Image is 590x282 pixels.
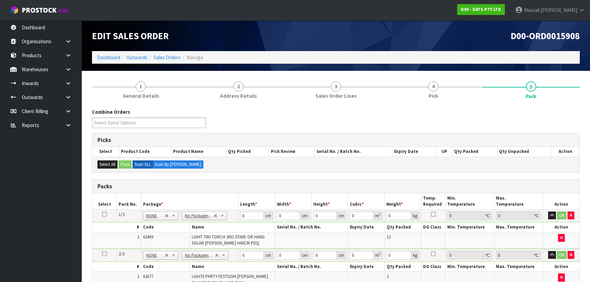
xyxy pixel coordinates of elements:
[275,262,348,272] th: Serial No. / Batch No.
[385,222,421,232] th: Qty Packed
[126,54,147,61] a: Outwards
[392,147,437,156] th: Expiry Date
[117,193,141,209] th: Pack No.
[532,211,541,220] div: ℃
[275,193,311,209] th: Width
[141,193,238,209] th: Package
[552,147,579,156] th: Action
[92,193,117,209] th: Select
[92,262,141,272] th: #
[119,160,131,169] button: Pack
[494,193,543,209] th: Max. Temperature
[233,81,244,92] span: 2
[379,252,381,256] sup: 3
[22,6,57,15] span: ProStock
[264,251,273,260] div: cm
[461,6,501,12] strong: D00 - DATS PTY LTD
[421,262,446,272] th: DG Class
[190,222,275,232] th: Name
[483,211,492,220] div: ℃
[185,251,215,260] span: No Packaging Cartons
[543,222,579,232] th: Action
[187,54,203,61] span: Manage
[387,234,391,240] span: 12
[348,262,385,272] th: Expiry Date
[541,7,577,13] span: [PERSON_NAME]
[97,183,574,190] h3: Packs
[411,251,419,260] div: kg
[92,30,169,42] span: Edit Sales Order
[428,81,438,92] span: 4
[437,147,452,156] th: UP
[137,234,139,240] span: 1
[446,193,494,209] th: Min. Temperature
[348,222,385,232] th: Expiry Date
[385,262,421,272] th: Qty Packed
[337,251,346,260] div: cm
[119,147,171,156] th: Product Code
[311,193,348,209] th: Height
[264,211,273,220] div: cm
[136,81,146,92] span: 1
[154,54,181,61] a: Sales Orders
[457,4,505,15] a: D00 - DATS PTY LTD
[483,251,492,260] div: ℃
[337,211,346,220] div: cm
[92,147,119,156] th: Select
[269,147,315,156] th: Pick Review
[97,54,120,61] a: Dashboard
[511,30,580,42] span: D00-ORD0015908
[373,211,383,220] div: m
[315,147,392,156] th: Serial No. / Batch No.
[532,251,541,260] div: ℃
[543,262,579,272] th: Action
[137,273,139,279] span: 1
[220,92,257,99] span: Address Details
[97,137,574,143] h3: Picks
[146,251,165,260] span: NONE
[190,262,275,272] th: Name
[300,211,310,220] div: cm
[429,92,438,99] span: Pick
[153,160,203,169] label: Scan By [PERSON_NAME]
[143,273,153,279] span: 62677
[58,7,68,14] small: WMS
[97,160,118,169] button: Select All
[524,7,540,13] span: Mausali
[543,193,579,209] th: Action
[10,6,19,14] img: cube-alt.png
[557,211,566,220] button: OK
[494,222,543,232] th: Max. Temperature
[275,222,348,232] th: Serial No. / Batch No.
[557,251,566,259] button: OK
[146,212,165,220] span: NONE
[141,262,190,272] th: Code
[421,222,446,232] th: DG Class
[315,92,357,99] span: Sales Order Lines
[123,92,159,99] span: General Details
[92,222,141,232] th: #
[238,193,275,209] th: Length
[446,262,494,272] th: Min. Temperature
[185,212,214,220] span: No Packaging Cartons
[133,160,153,169] label: Scan ALL
[452,147,497,156] th: Qty Packed
[421,193,446,209] th: Temp. Required
[92,108,130,115] label: Combine Orders
[379,212,381,217] sup: 3
[387,273,389,279] span: 2
[192,234,265,246] span: LIGHT TIKI TORCH 2IN1 STAKE OR HANG SOLAR [PERSON_NAME] H40CM PDQ
[171,147,226,156] th: Product Name
[526,81,536,92] span: 5
[494,262,543,272] th: Max. Temperature
[143,234,153,240] span: 62469
[373,251,383,260] div: m
[300,251,310,260] div: cm
[526,93,536,100] span: Pack
[119,211,124,217] span: 1/3
[331,81,341,92] span: 3
[385,193,421,209] th: Weight
[141,222,190,232] th: Code
[348,193,385,209] th: Cubic
[226,147,269,156] th: Qty Picked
